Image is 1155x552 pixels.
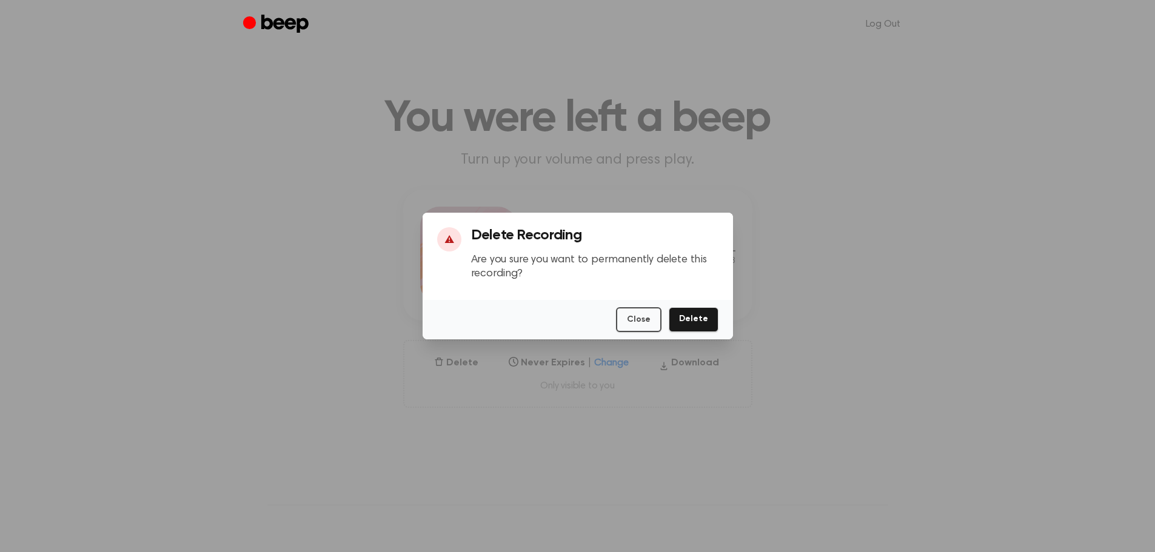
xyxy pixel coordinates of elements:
[616,307,661,332] button: Close
[437,227,461,251] div: ⚠
[669,307,718,332] button: Delete
[854,10,912,39] a: Log Out
[243,13,312,36] a: Beep
[471,253,718,281] p: Are you sure you want to permanently delete this recording?
[471,227,718,244] h3: Delete Recording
